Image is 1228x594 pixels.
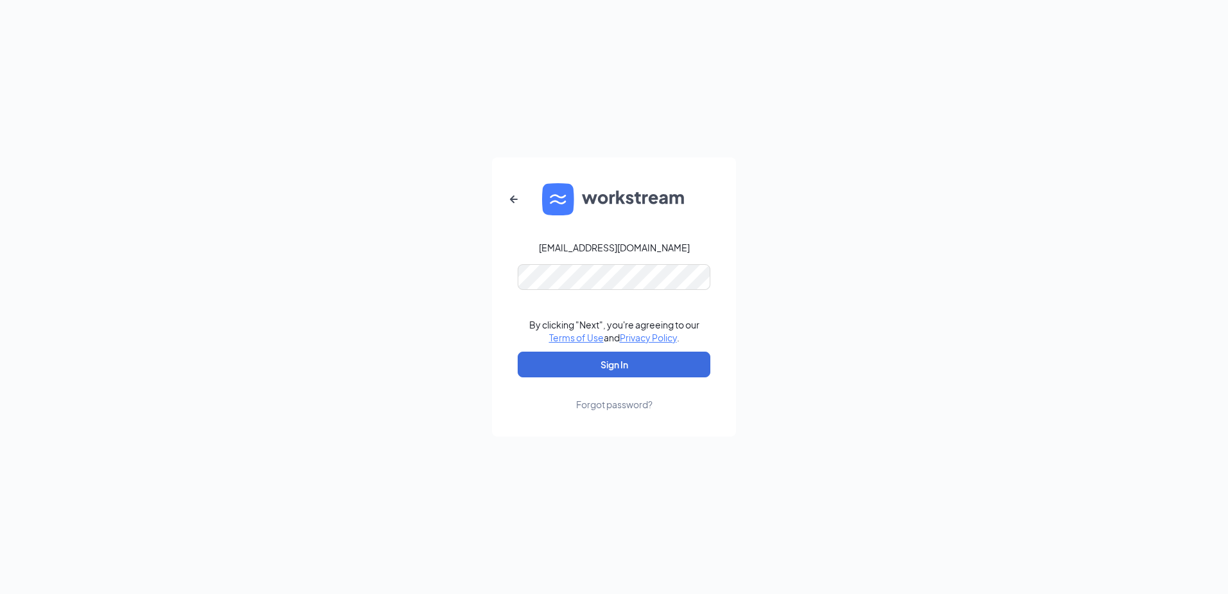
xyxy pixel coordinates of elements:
[576,377,653,411] a: Forgot password?
[576,398,653,411] div: Forgot password?
[542,183,686,215] img: WS logo and Workstream text
[506,192,522,207] svg: ArrowLeftNew
[498,184,529,215] button: ArrowLeftNew
[539,241,690,254] div: [EMAIL_ADDRESS][DOMAIN_NAME]
[529,318,699,344] div: By clicking "Next", you're agreeing to our and .
[620,332,677,343] a: Privacy Policy
[549,332,604,343] a: Terms of Use
[518,352,710,377] button: Sign In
